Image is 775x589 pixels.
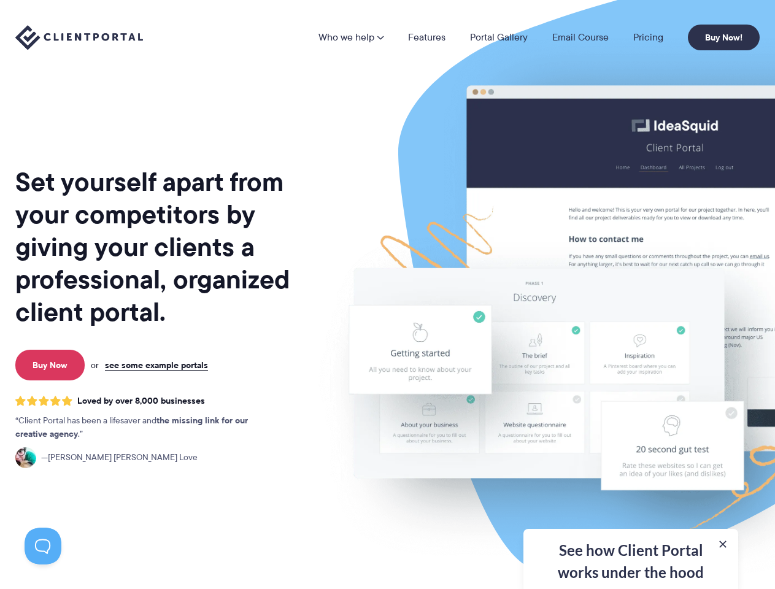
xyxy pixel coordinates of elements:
a: Pricing [633,33,663,42]
iframe: Toggle Customer Support [25,528,61,564]
a: Portal Gallery [470,33,528,42]
span: [PERSON_NAME] [PERSON_NAME] Love [41,451,198,464]
a: Email Course [552,33,609,42]
p: Client Portal has been a lifesaver and . [15,414,273,441]
a: Buy Now! [688,25,760,50]
span: Loved by over 8,000 businesses [77,396,205,406]
span: or [91,360,99,371]
a: Who we help [318,33,384,42]
strong: the missing link for our creative agency [15,414,248,441]
a: see some example portals [105,360,208,371]
a: Buy Now [15,350,85,380]
ul: Who we help [215,63,760,333]
a: Features [408,33,445,42]
h1: Set yourself apart from your competitors by giving your clients a professional, organized client ... [15,166,313,328]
